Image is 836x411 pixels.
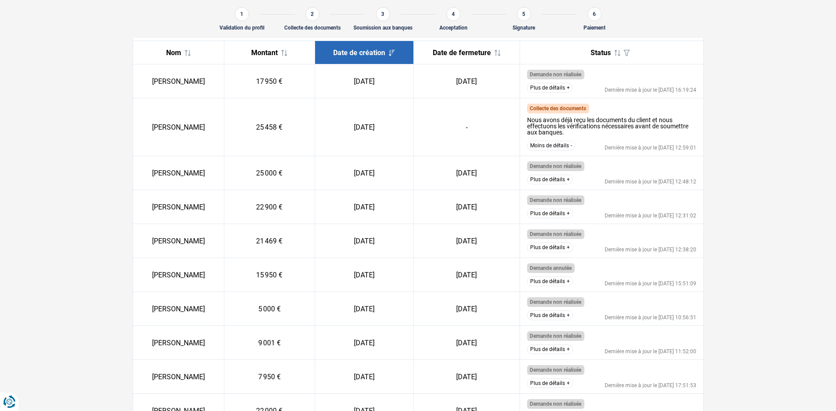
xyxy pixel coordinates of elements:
[413,360,520,394] td: [DATE]
[513,25,535,31] div: Signature
[433,49,491,57] span: Date de fermeture
[224,326,315,360] td: 9 001 €
[315,190,413,224] td: [DATE]
[224,64,315,98] td: 17 950 €
[133,190,224,224] td: [PERSON_NAME]
[605,179,696,184] div: Dernière mise à jour le [DATE] 12:48:12
[605,87,696,93] div: Dernière mise à jour le [DATE] 16:19:24
[605,315,696,320] div: Dernière mise à jour le [DATE] 10:56:51
[224,98,315,156] td: 25 458 €
[530,197,581,203] span: Demande non réalisée
[133,326,224,360] td: [PERSON_NAME]
[413,224,520,258] td: [DATE]
[413,258,520,292] td: [DATE]
[133,258,224,292] td: [PERSON_NAME]
[517,7,531,21] div: 5
[224,258,315,292] td: 15 950 €
[530,105,586,112] span: Collecte des documents
[224,156,315,190] td: 25 000 €
[251,49,278,57] span: Montant
[605,349,696,354] div: Dernière mise à jour le [DATE] 11:52:00
[224,224,315,258] td: 21 469 €
[530,265,572,271] span: Demande annulée
[587,7,602,21] div: 6
[315,326,413,360] td: [DATE]
[315,360,413,394] td: [DATE]
[315,224,413,258] td: [DATE]
[133,64,224,98] td: [PERSON_NAME]
[284,25,341,31] div: Collecte des documents
[133,292,224,326] td: [PERSON_NAME]
[527,276,573,286] button: Plus de détails
[224,360,315,394] td: 7 950 €
[413,156,520,190] td: [DATE]
[315,258,413,292] td: [DATE]
[413,190,520,224] td: [DATE]
[166,49,181,57] span: Nom
[315,64,413,98] td: [DATE]
[527,117,696,135] div: Nous avons déjà reçu les documents du client et nous effectuons les vérifications nécessaires ava...
[446,7,461,21] div: 4
[530,401,581,407] span: Demande non réalisée
[527,141,575,150] button: Moins de détails
[527,243,573,252] button: Plus de détails
[305,7,320,21] div: 2
[530,299,581,305] span: Demande non réalisée
[315,292,413,326] td: [DATE]
[530,71,581,78] span: Demande non réalisée
[133,224,224,258] td: [PERSON_NAME]
[133,360,224,394] td: [PERSON_NAME]
[527,310,573,320] button: Plus de détails
[527,83,573,93] button: Plus de détails
[219,25,264,31] div: Validation du profil
[605,383,696,388] div: Dernière mise à jour le [DATE] 17:51:53
[224,190,315,224] td: 22 900 €
[527,378,573,388] button: Plus de détails
[333,49,385,57] span: Date de création
[439,25,468,31] div: Acceptation
[235,7,249,21] div: 1
[527,175,573,184] button: Plus de détails
[315,98,413,156] td: [DATE]
[530,333,581,339] span: Demande non réalisée
[605,145,696,150] div: Dernière mise à jour le [DATE] 12:59:01
[133,98,224,156] td: [PERSON_NAME]
[530,367,581,373] span: Demande non réalisée
[376,7,390,21] div: 3
[530,231,581,237] span: Demande non réalisée
[224,292,315,326] td: 5 000 €
[530,163,581,169] span: Demande non réalisée
[527,209,573,218] button: Plus de détails
[353,25,412,31] div: Soumission aux banques
[583,25,606,31] div: Paiement
[413,64,520,98] td: [DATE]
[527,344,573,354] button: Plus de détails
[315,156,413,190] td: [DATE]
[413,326,520,360] td: [DATE]
[413,98,520,156] td: -
[591,49,611,57] span: Status
[605,213,696,218] div: Dernière mise à jour le [DATE] 12:31:02
[605,247,696,252] div: Dernière mise à jour le [DATE] 12:38:20
[605,281,696,286] div: Dernière mise à jour le [DATE] 15:51:09
[413,292,520,326] td: [DATE]
[133,156,224,190] td: [PERSON_NAME]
